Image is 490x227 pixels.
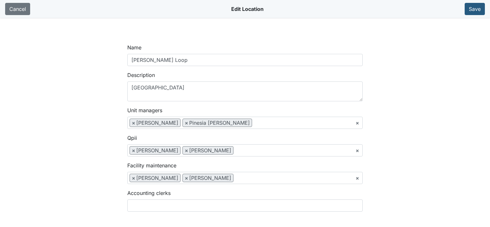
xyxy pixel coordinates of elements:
[182,119,252,127] li: Pinesia Faison
[127,81,363,101] textarea: [GEOGRAPHIC_DATA]
[127,44,141,51] label: Name
[132,147,135,154] span: ×
[182,146,233,155] li: Donna Smith
[127,71,155,79] label: Description
[356,147,359,154] span: Remove all items
[127,106,162,114] label: Unit managers
[127,189,171,197] label: Accounting clerks
[356,174,359,182] span: Remove all items
[127,162,176,169] label: Facility maintenance
[130,146,181,155] li: Susan Ayers
[185,119,188,127] span: ×
[127,134,137,142] label: Qpii
[132,174,135,182] span: ×
[130,119,181,127] li: Danyelle Reed
[185,147,188,154] span: ×
[231,3,264,15] div: Edit Location
[132,119,135,127] span: ×
[5,3,30,15] a: Cancel
[356,119,359,127] span: Remove all items
[465,3,485,15] button: Save
[185,174,188,182] span: ×
[130,174,181,182] li: Zach Smith
[182,174,233,182] li: James Bryant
